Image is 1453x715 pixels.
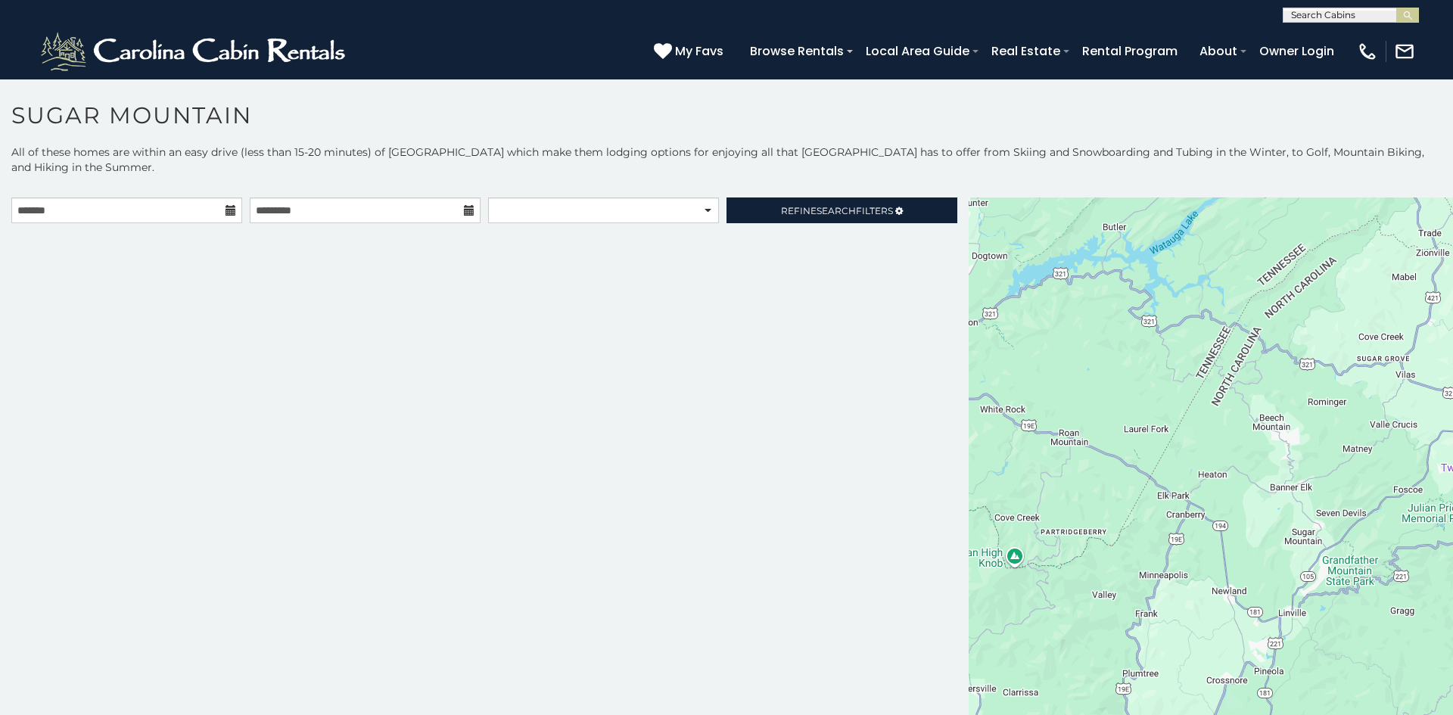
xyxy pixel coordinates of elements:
span: Search [817,205,856,216]
span: My Favs [675,42,723,61]
a: My Favs [654,42,727,61]
a: Real Estate [984,38,1068,64]
img: phone-regular-white.png [1357,41,1378,62]
a: Rental Program [1075,38,1185,64]
a: Owner Login [1252,38,1342,64]
a: Local Area Guide [858,38,977,64]
img: mail-regular-white.png [1394,41,1415,62]
span: Refine Filters [781,205,893,216]
img: White-1-2.png [38,29,352,74]
a: RefineSearchFilters [726,197,957,223]
a: About [1192,38,1245,64]
a: Browse Rentals [742,38,851,64]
